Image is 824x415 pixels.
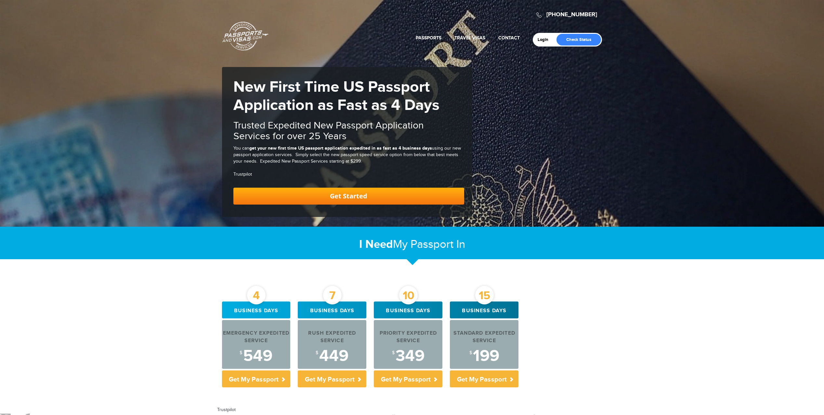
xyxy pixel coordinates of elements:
a: Trustpilot [233,172,252,177]
div: Standard Expedited Service [450,330,518,345]
div: 10 [399,286,418,304]
div: 15 [475,286,494,304]
div: Emergency Expedited Service [222,330,291,345]
a: 15 Business days Standard Expedited Service $199 Get My Passport [450,301,518,387]
a: 4 Business days Emergency Expedited Service $549 Get My Passport [222,301,291,387]
div: 449 [298,348,366,364]
strong: New First Time US Passport Application as Fast as 4 Days [233,78,439,115]
sup: $ [316,350,318,355]
div: Business days [222,301,291,318]
a: Trustpilot [217,407,236,412]
div: Business days [298,301,366,318]
h2: My [222,237,602,251]
a: [PHONE_NUMBER] [546,11,597,18]
a: Passports [416,35,441,41]
strong: I Need [359,237,393,251]
div: 549 [222,348,291,364]
strong: get your new first time US passport application expedited in as fast as 4 business days [249,145,432,151]
sup: $ [392,350,395,355]
div: You can using our new passport application services. Simply select the new passport speed service... [233,145,464,165]
div: 4 [247,286,266,304]
div: Priority Expedited Service [374,330,442,345]
a: Get Started [233,188,464,205]
a: 10 Business days Priority Expedited Service $349 Get My Passport [374,301,442,387]
div: Business days [450,301,518,318]
sup: $ [240,350,242,355]
div: Rush Expedited Service [298,330,366,345]
p: Get My Passport [374,370,442,387]
div: 349 [374,348,442,364]
h2: Trusted Expedited New Passport Application Services for over 25 Years [233,120,464,142]
sup: $ [469,350,472,355]
a: 7 Business days Rush Expedited Service $449 Get My Passport [298,301,366,387]
a: Login [538,37,553,42]
a: Travel Visas [454,35,485,41]
div: 7 [323,286,342,304]
p: Get My Passport [298,370,366,387]
div: Business days [374,301,442,318]
a: Check Status [556,34,601,46]
div: 199 [450,348,518,364]
a: Passports & [DOMAIN_NAME] [222,21,268,51]
span: Passport In [411,238,465,251]
a: Contact [498,35,520,41]
p: Get My Passport [222,370,291,387]
p: Get My Passport [450,370,518,387]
